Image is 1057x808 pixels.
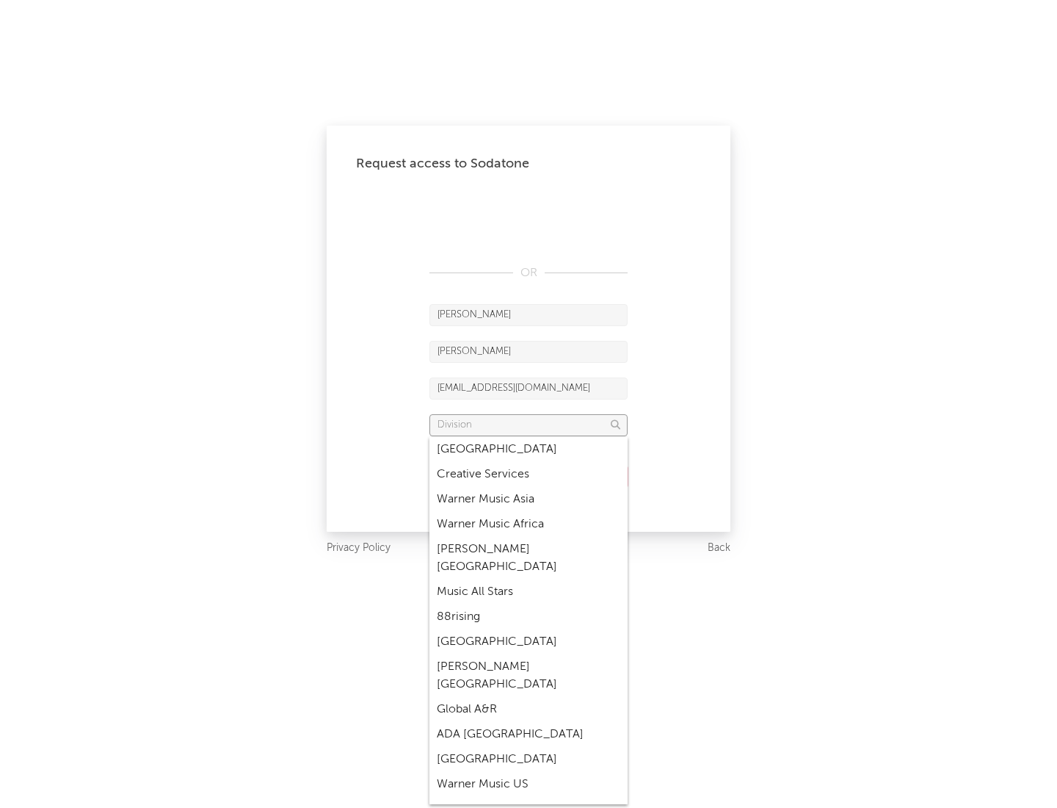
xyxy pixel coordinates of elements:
[429,630,628,654] div: [GEOGRAPHIC_DATA]
[429,462,628,487] div: Creative Services
[429,264,628,282] div: OR
[429,304,628,326] input: First Name
[429,580,628,605] div: Music All Stars
[429,537,628,580] div: [PERSON_NAME] [GEOGRAPHIC_DATA]
[429,772,628,797] div: Warner Music US
[429,378,628,400] input: Email
[356,155,701,173] div: Request access to Sodatone
[429,722,628,747] div: ADA [GEOGRAPHIC_DATA]
[429,487,628,512] div: Warner Music Asia
[429,437,628,462] div: [GEOGRAPHIC_DATA]
[429,605,628,630] div: 88rising
[429,341,628,363] input: Last Name
[429,747,628,772] div: [GEOGRAPHIC_DATA]
[429,512,628,537] div: Warner Music Africa
[429,697,628,722] div: Global A&R
[708,539,730,558] a: Back
[327,539,391,558] a: Privacy Policy
[429,414,628,436] input: Division
[429,654,628,697] div: [PERSON_NAME] [GEOGRAPHIC_DATA]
